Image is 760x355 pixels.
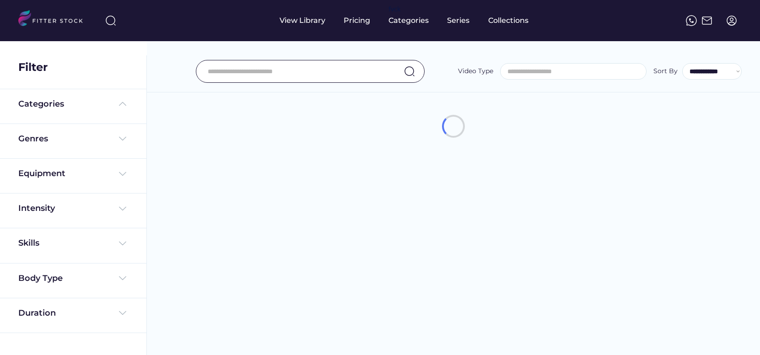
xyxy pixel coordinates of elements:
[280,16,325,26] div: View Library
[117,307,128,318] img: Frame%20%284%29.svg
[686,15,697,26] img: meteor-icons_whatsapp%20%281%29.svg
[105,15,116,26] img: search-normal%203.svg
[18,98,64,110] div: Categories
[447,16,470,26] div: Series
[117,273,128,284] img: Frame%20%284%29.svg
[488,16,528,26] div: Collections
[117,238,128,249] img: Frame%20%284%29.svg
[18,133,48,145] div: Genres
[458,67,493,76] div: Video Type
[18,307,56,319] div: Duration
[18,273,63,284] div: Body Type
[18,59,48,75] div: Filter
[18,203,55,214] div: Intensity
[404,66,415,77] img: search-normal.svg
[117,168,128,179] img: Frame%20%284%29.svg
[18,237,41,249] div: Skills
[18,168,65,179] div: Equipment
[117,203,128,214] img: Frame%20%284%29.svg
[726,15,737,26] img: profile-circle.svg
[117,133,128,144] img: Frame%20%284%29.svg
[388,16,429,26] div: Categories
[117,98,128,109] img: Frame%20%285%29.svg
[388,5,400,14] div: fvck
[344,16,370,26] div: Pricing
[701,15,712,26] img: Frame%2051.svg
[18,10,91,29] img: LOGO.svg
[653,67,678,76] div: Sort By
